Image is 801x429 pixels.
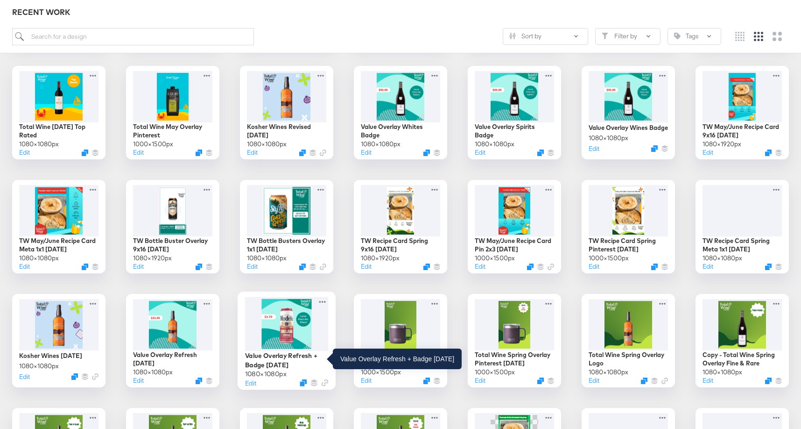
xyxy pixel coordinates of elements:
div: TW Bottle Buster Overlay 9x16 [DATE]1080×1920pxEditDuplicate [126,180,219,273]
button: Edit [475,148,485,157]
button: Edit [475,262,485,271]
button: Duplicate [537,378,544,384]
div: Kosher Wines Revised [DATE]1080×1080pxEditDuplicate [240,66,333,159]
div: Total Wine Spring Overlay Pinterest [DATE] [475,350,554,368]
div: 1080 × 1080 px [589,134,628,143]
button: Edit [19,262,30,271]
div: 1080 × 1080 px [475,140,514,149]
div: Kosher Wines Revised [DATE] [247,122,326,140]
button: Edit [133,376,144,385]
button: Duplicate [765,378,772,384]
div: Copy - Total Wine Spring Overlay Fine & Rare1080×1080pxEditDuplicate [696,294,789,387]
div: Value Overlay Refresh [DATE]1080×1080pxEditDuplicate [126,294,219,387]
div: TW May/June Recipe Card Pin 2x3 [DATE] [475,236,554,254]
button: Edit [361,148,372,157]
div: Total Wine [DATE] Top Rated1080×1080pxEditDuplicate [12,66,105,159]
svg: Duplicate [423,150,430,156]
button: Duplicate [527,264,534,270]
div: Value Overlay Refresh + Badge [DATE]1080×1080pxEditDuplicate [238,292,336,390]
div: 1080 × 1080 px [19,254,59,263]
div: Value Overlay Whites Badge [361,122,440,140]
svg: Duplicate [82,264,88,270]
div: 1080 × 1080 px [19,362,59,371]
button: Edit [247,262,258,271]
svg: Sliders [509,33,516,39]
div: 1000 × 1500 px [475,254,515,263]
svg: Duplicate [82,150,88,156]
svg: Link [320,150,326,156]
div: TW Recipe Card Spring 9x16 [DATE]1080×1920pxEditDuplicate [354,180,447,273]
div: Kosher Wines [DATE]1080×1080pxEditDuplicate [12,294,105,387]
button: Duplicate [299,150,306,156]
svg: Duplicate [423,378,430,384]
div: Value Overlay Refresh + Badge [DATE] [245,351,329,369]
svg: Duplicate [641,378,647,384]
svg: Duplicate [300,379,307,386]
div: Value Overlay Refresh [DATE] [133,350,212,368]
svg: Large grid [773,32,782,41]
div: 1000 × 1500 px [475,368,515,377]
div: Total Wine May Overlay Pinterest [133,122,212,140]
svg: Duplicate [765,150,772,156]
div: Total Wine Spring Overlay Logo1080×1080pxEditDuplicate [582,294,675,387]
div: 1080 × 1920 px [361,254,400,263]
svg: Duplicate [651,264,658,270]
div: TW Bottle Buster Overlay 9x16 [DATE] [133,236,212,254]
button: Edit [247,148,258,157]
button: Edit [475,376,485,385]
div: TW May/June Recipe Card Pin 2x3 [DATE]1000×1500pxEditDuplicate [468,180,561,273]
svg: Link [661,378,668,384]
button: Edit [703,376,713,385]
div: 1080 × 1080 px [703,368,742,377]
div: Copy - Total Wine Spring Overlay Fine & Rare [703,350,782,368]
button: Edit [245,378,256,387]
div: 1000 × 1500 px [133,140,173,149]
svg: Duplicate [765,264,772,270]
svg: Duplicate [71,373,78,380]
div: Total Wine [DATE] Top Rated [19,122,98,140]
svg: Duplicate [196,378,202,384]
div: Value Overlay Whites Badge1080×1080pxEditDuplicate [354,66,447,159]
div: 1080 × 1080 px [133,368,173,377]
svg: Duplicate [537,150,544,156]
div: TW May/June Recipe Card 9x16 [DATE]1080×1920pxEditDuplicate [696,66,789,159]
div: Value Overlay Spirits Badge [475,122,554,140]
div: TW Recipe Card Spring 9x16 [DATE] [361,236,440,254]
div: TW May/June Recipe Card 9x16 [DATE] [703,122,782,140]
button: Edit [589,262,599,271]
button: Edit [361,376,372,385]
div: TW Recipe Card Spring Meta 1x1 [DATE] [703,236,782,254]
div: 1080 × 1080 px [361,140,400,149]
button: Edit [19,148,30,157]
div: TW Bottle Busters Overlay 1x1 [DATE] [247,236,326,254]
div: Total Wine May Overlay Pinterest1000×1500pxEditDuplicate [126,66,219,159]
div: TW Recipe Card Spring Pinterest [DATE]1000×1500pxEditDuplicate [582,180,675,273]
button: SlidersSort by [503,28,588,45]
svg: Small grid [735,32,745,41]
div: TW Bottle Busters Overlay 1x1 [DATE]1080×1080pxEditDuplicate [240,180,333,273]
div: TW May/June Recipe Card Meta 1x1 [DATE]1080×1080pxEditDuplicate [12,180,105,273]
svg: Duplicate [299,264,306,270]
div: TW Recipe Card Spring Pinterest [DATE] [589,236,668,254]
svg: Medium grid [754,32,763,41]
svg: Duplicate [423,264,430,270]
div: Value Overlay Wines Badge1080×1080pxEditDuplicate [582,66,675,159]
svg: Link [320,264,326,270]
svg: Duplicate [651,145,658,152]
div: 1080 × 1920 px [703,140,741,149]
button: Edit [361,262,372,271]
div: TW Recipe Card Spring Meta 1x1 [DATE]1080×1080pxEditDuplicate [696,180,789,273]
svg: Link [548,264,554,270]
div: Total Wine Spring Overlay Pinterest Logo1000×1500pxEditDuplicate [354,294,447,387]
